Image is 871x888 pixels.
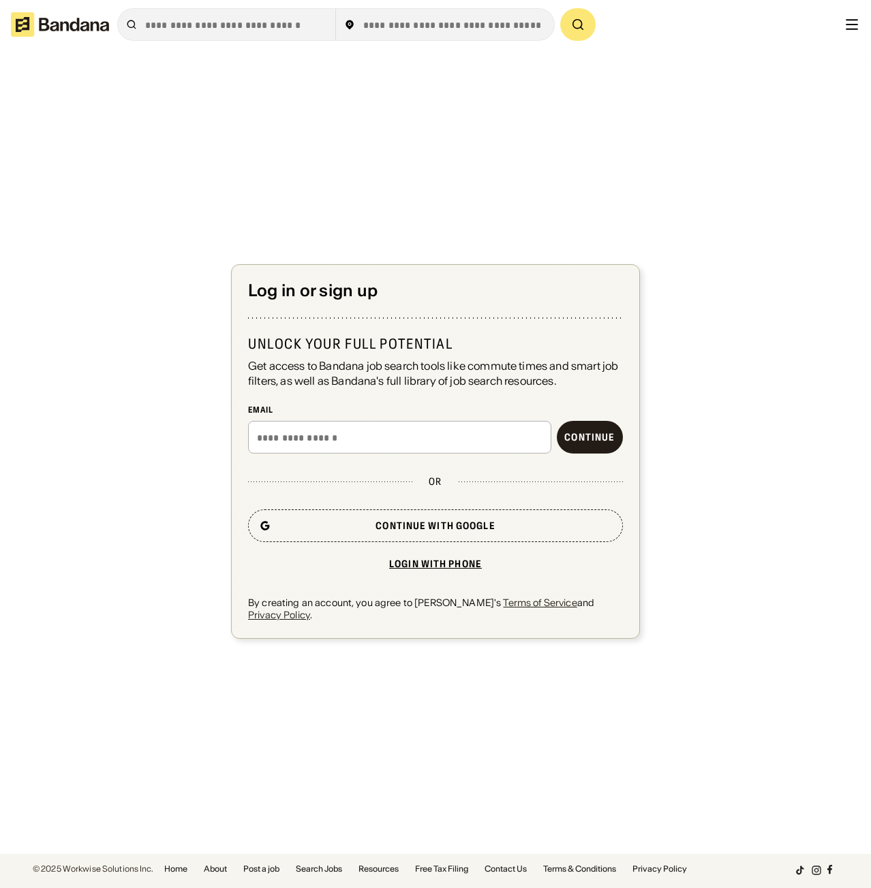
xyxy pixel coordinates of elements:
[429,475,442,488] div: or
[415,865,468,873] a: Free Tax Filing
[248,597,623,621] div: By creating an account, you agree to [PERSON_NAME]'s and .
[243,865,279,873] a: Post a job
[564,432,615,442] div: Continue
[358,865,399,873] a: Resources
[248,335,623,353] div: Unlock your full potential
[248,358,623,389] div: Get access to Bandana job search tools like commute times and smart job filters, as well as Banda...
[632,865,687,873] a: Privacy Policy
[543,865,616,873] a: Terms & Conditions
[204,865,227,873] a: About
[376,521,495,530] div: Continue with Google
[296,865,342,873] a: Search Jobs
[485,865,527,873] a: Contact Us
[248,609,310,621] a: Privacy Policy
[11,12,109,37] img: Bandana logotype
[389,559,482,569] div: Login with phone
[503,597,577,609] a: Terms of Service
[33,865,153,873] div: © 2025 Workwise Solutions Inc.
[248,405,623,415] div: Email
[248,281,623,301] div: Log in or sign up
[164,865,187,873] a: Home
